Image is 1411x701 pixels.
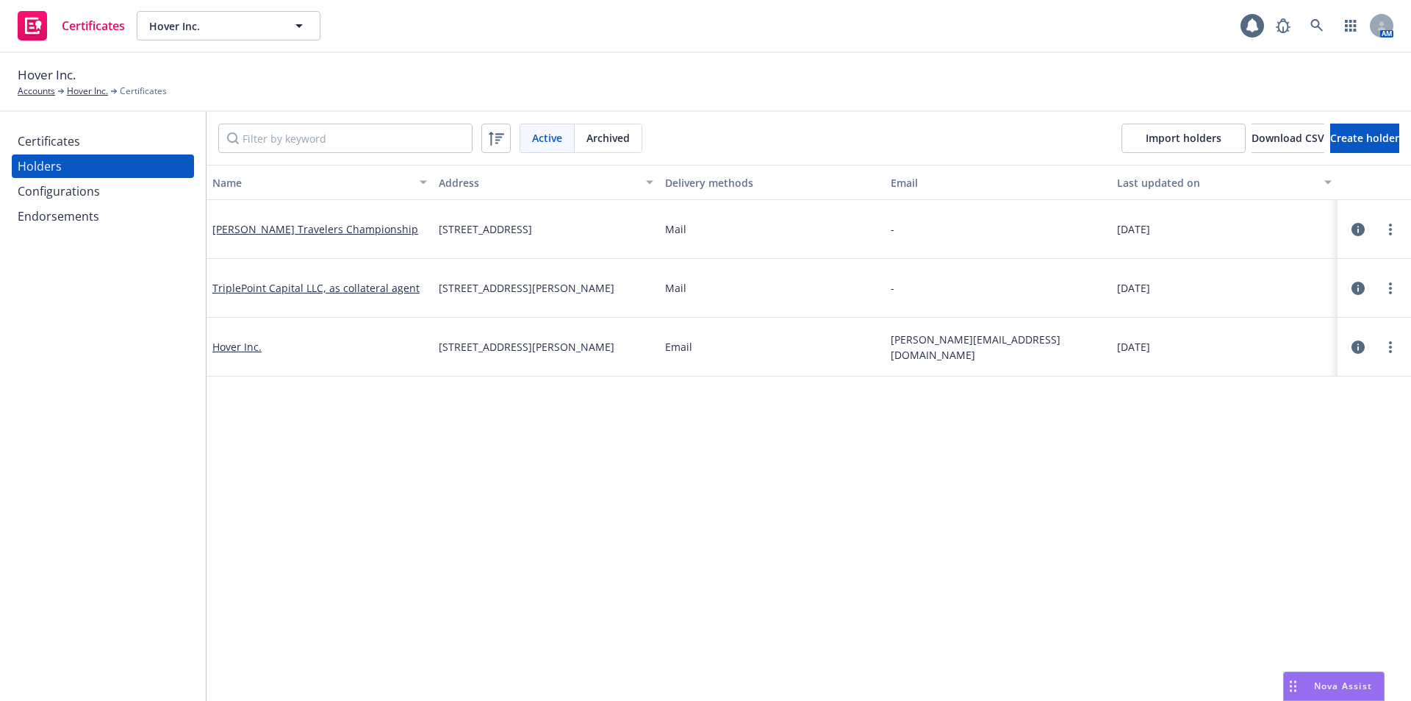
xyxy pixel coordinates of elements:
div: - [891,221,894,237]
span: Nova Assist [1314,680,1372,692]
div: - [891,280,894,296]
span: [STREET_ADDRESS][PERSON_NAME] [439,280,614,296]
a: Holders [12,154,194,178]
div: Certificates [18,129,80,153]
div: Mail [665,221,880,237]
div: [DATE] [1117,339,1332,355]
a: Certificates [12,5,131,46]
button: Name [207,165,433,200]
div: Delivery methods [665,175,880,191]
button: Last updated on [1111,165,1338,200]
a: [PERSON_NAME] Travelers Championship [212,222,418,236]
div: Name [212,175,411,191]
div: Last updated on [1117,175,1315,191]
input: Filter by keyword [218,124,473,153]
div: Endorsements [18,204,99,228]
button: Create holder [1330,124,1399,153]
button: Email [885,165,1111,200]
div: [DATE] [1117,221,1332,237]
a: Hover Inc. [67,85,108,98]
a: Switch app [1336,11,1365,40]
a: more [1382,280,1399,297]
span: Active [532,130,562,146]
a: TriplePoint Capital LLC, as collateral agent [212,281,420,295]
a: more [1382,221,1399,238]
button: Hover Inc. [137,11,320,40]
a: Endorsements [12,204,194,228]
div: Holders [18,154,62,178]
span: Hover Inc. [18,65,76,85]
a: Certificates [12,129,194,153]
a: more [1382,338,1399,356]
a: Report a Bug [1268,11,1298,40]
span: Create holder [1330,131,1399,145]
div: Address [439,175,637,191]
div: [DATE] [1117,280,1332,296]
button: Delivery methods [659,165,886,200]
button: Download CSV [1252,124,1324,153]
span: Hover Inc. [149,18,276,34]
button: Nova Assist [1283,672,1385,701]
div: Drag to move [1284,672,1302,700]
div: Email [665,339,880,355]
span: [PERSON_NAME][EMAIL_ADDRESS][DOMAIN_NAME] [891,332,1105,363]
div: Mail [665,280,880,296]
span: [STREET_ADDRESS][PERSON_NAME] [439,339,614,355]
span: [STREET_ADDRESS] [439,221,532,237]
a: Search [1302,11,1332,40]
span: Certificates [120,85,167,98]
span: Download CSV [1252,131,1324,145]
span: Archived [586,130,630,146]
a: Import holders [1121,124,1246,153]
a: Configurations [12,179,194,203]
a: Hover Inc. [212,340,262,354]
div: Configurations [18,179,100,203]
div: Email [891,175,1105,191]
a: Accounts [18,85,55,98]
span: Certificates [62,20,125,32]
span: Import holders [1146,131,1221,145]
button: Address [433,165,659,200]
